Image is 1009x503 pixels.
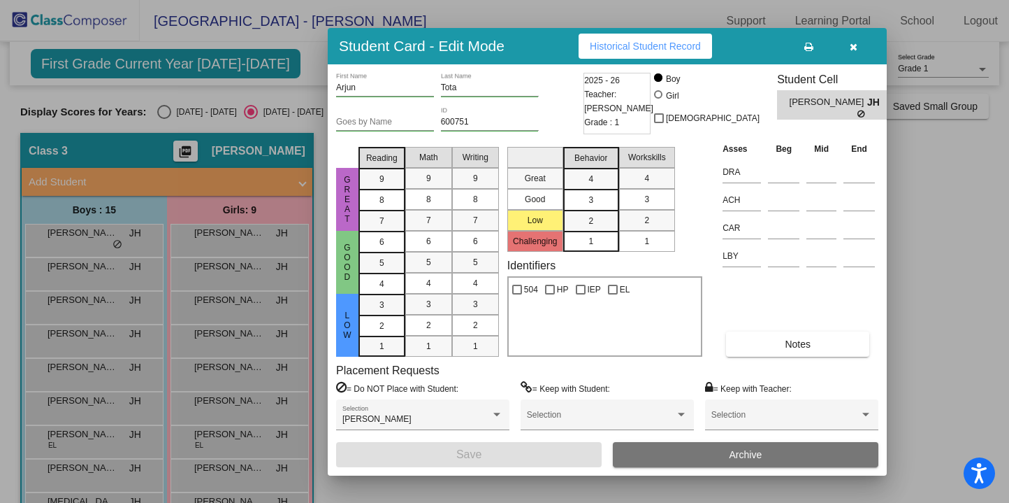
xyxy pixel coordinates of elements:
[473,214,478,227] span: 7
[379,173,384,185] span: 9
[441,118,539,127] input: Enter ID
[665,73,681,85] div: Boy
[777,73,899,86] h3: Student Cell
[426,298,431,311] span: 3
[705,381,792,395] label: = Keep with Teacher:
[867,95,887,110] span: JH
[723,218,761,239] input: assessment
[473,298,478,311] span: 3
[723,246,761,267] input: assessment
[473,277,478,290] span: 4
[419,151,438,164] span: Math
[588,215,593,227] span: 2
[665,90,679,102] div: Girl
[588,194,593,206] span: 3
[803,141,840,157] th: Mid
[342,414,412,424] span: [PERSON_NAME]
[790,95,867,110] span: [PERSON_NAME]
[336,118,434,127] input: goes by name
[723,190,761,211] input: assessment
[473,256,478,269] span: 5
[588,235,593,248] span: 1
[840,141,878,157] th: End
[579,34,712,59] button: Historical Student Record
[379,236,384,248] span: 6
[473,235,478,248] span: 6
[426,319,431,332] span: 2
[341,243,354,282] span: Good
[341,311,354,340] span: Low
[379,320,384,332] span: 2
[426,235,431,248] span: 6
[507,259,556,272] label: Identifiers
[584,73,620,87] span: 2025 - 26
[590,41,701,52] span: Historical Student Record
[473,172,478,185] span: 9
[588,173,593,185] span: 4
[379,340,384,353] span: 1
[574,152,607,164] span: Behavior
[723,162,761,183] input: assessment
[426,340,431,353] span: 1
[644,214,649,227] span: 2
[473,319,478,332] span: 2
[557,281,569,298] span: HP
[644,172,649,185] span: 4
[729,449,762,460] span: Archive
[379,299,384,311] span: 3
[473,340,478,353] span: 1
[336,381,458,395] label: = Do NOT Place with Student:
[336,442,602,467] button: Save
[613,442,878,467] button: Archive
[336,364,440,377] label: Placement Requests
[584,115,619,129] span: Grade : 1
[521,381,610,395] label: = Keep with Student:
[456,448,481,460] span: Save
[341,175,354,224] span: Great
[379,194,384,206] span: 8
[379,257,384,269] span: 5
[584,87,653,115] span: Teacher: [PERSON_NAME]
[463,151,488,164] span: Writing
[764,141,803,157] th: Beg
[628,151,666,164] span: Workskills
[719,141,764,157] th: Asses
[426,256,431,269] span: 5
[426,172,431,185] span: 9
[666,110,760,127] span: [DEMOGRAPHIC_DATA]
[339,37,505,55] h3: Student Card - Edit Mode
[366,152,398,164] span: Reading
[379,278,384,290] span: 4
[426,193,431,206] span: 8
[644,235,649,248] span: 1
[473,193,478,206] span: 8
[524,281,538,298] span: 504
[426,214,431,227] span: 7
[379,215,384,227] span: 7
[426,277,431,290] span: 4
[785,339,811,350] span: Notes
[588,281,601,298] span: IEP
[726,332,869,357] button: Notes
[644,193,649,206] span: 3
[620,281,630,298] span: EL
